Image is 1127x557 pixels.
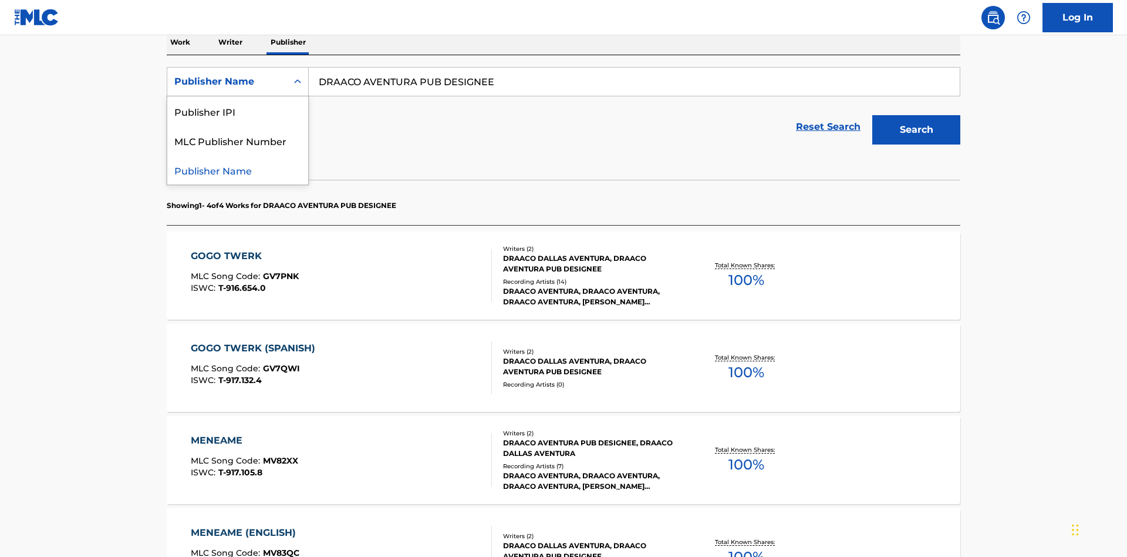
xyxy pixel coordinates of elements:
[872,115,960,145] button: Search
[715,538,778,546] p: Total Known Shares:
[191,434,298,448] div: MENEAME
[503,253,680,274] div: DRAACO DALLAS AVENTURA, DRAACO AVENTURA PUB DESIGNEE
[981,6,1005,29] a: Public Search
[503,380,680,389] div: Recording Artists ( 0 )
[191,363,263,374] span: MLC Song Code :
[503,347,680,356] div: Writers ( 2 )
[503,438,680,459] div: DRAACO AVENTURA PUB DESIGNEE, DRAACO DALLAS AVENTURA
[1017,11,1031,25] img: help
[503,462,680,471] div: Recording Artists ( 7 )
[263,455,298,466] span: MV82XX
[503,429,680,438] div: Writers ( 2 )
[218,375,262,385] span: T-917.132.4
[503,532,680,541] div: Writers ( 2 )
[790,114,866,140] a: Reset Search
[728,270,764,291] span: 100 %
[191,455,263,466] span: MLC Song Code :
[167,231,960,320] a: GOGO TWERKMLC Song Code:GV7PNKISWC:T-916.654.0Writers (2)DRAACO DALLAS AVENTURA, DRAACO AVENTURA ...
[1072,512,1079,548] div: Drag
[167,67,960,150] form: Search Form
[167,155,308,184] div: Publisher Name
[215,30,246,55] p: Writer
[174,75,280,89] div: Publisher Name
[191,526,302,540] div: MENEAME (ENGLISH)
[503,277,680,286] div: Recording Artists ( 14 )
[728,454,764,475] span: 100 %
[167,30,194,55] p: Work
[503,244,680,253] div: Writers ( 2 )
[503,471,680,492] div: DRAACO AVENTURA, DRAACO AVENTURA, DRAACO AVENTURA, [PERSON_NAME] AVENTURA, DRAACO AVENTURA
[191,271,263,281] span: MLC Song Code :
[167,126,308,155] div: MLC Publisher Number
[263,363,300,374] span: GV7QWI
[191,375,218,385] span: ISWC :
[1012,6,1035,29] div: Help
[715,261,778,270] p: Total Known Shares:
[14,9,59,26] img: MLC Logo
[191,467,218,478] span: ISWC :
[167,416,960,504] a: MENEAMEMLC Song Code:MV82XXISWC:T-917.105.8Writers (2)DRAACO AVENTURA PUB DESIGNEE, DRAACO DALLAS...
[267,30,309,55] p: Publisher
[715,445,778,454] p: Total Known Shares:
[191,283,218,293] span: ISWC :
[503,286,680,307] div: DRAACO AVENTURA, DRAACO AVENTURA, DRAACO AVENTURA, [PERSON_NAME] AVENTURA, DRAACO AVENTURA
[728,362,764,383] span: 100 %
[263,271,299,281] span: GV7PNK
[218,467,262,478] span: T-917.105.8
[503,356,680,377] div: DRAACO DALLAS AVENTURA, DRAACO AVENTURA PUB DESIGNEE
[1042,3,1113,32] a: Log In
[715,353,778,362] p: Total Known Shares:
[1068,501,1127,557] iframe: Chat Widget
[167,324,960,412] a: GOGO TWERK (SPANISH)MLC Song Code:GV7QWIISWC:T-917.132.4Writers (2)DRAACO DALLAS AVENTURA, DRAACO...
[218,283,266,293] span: T-916.654.0
[167,96,308,126] div: Publisher IPI
[191,341,321,355] div: GOGO TWERK (SPANISH)
[167,200,396,211] p: Showing 1 - 4 of 4 Works for DRAACO AVENTURA PUB DESIGNEE
[191,249,299,263] div: GOGO TWERK
[986,11,1000,25] img: search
